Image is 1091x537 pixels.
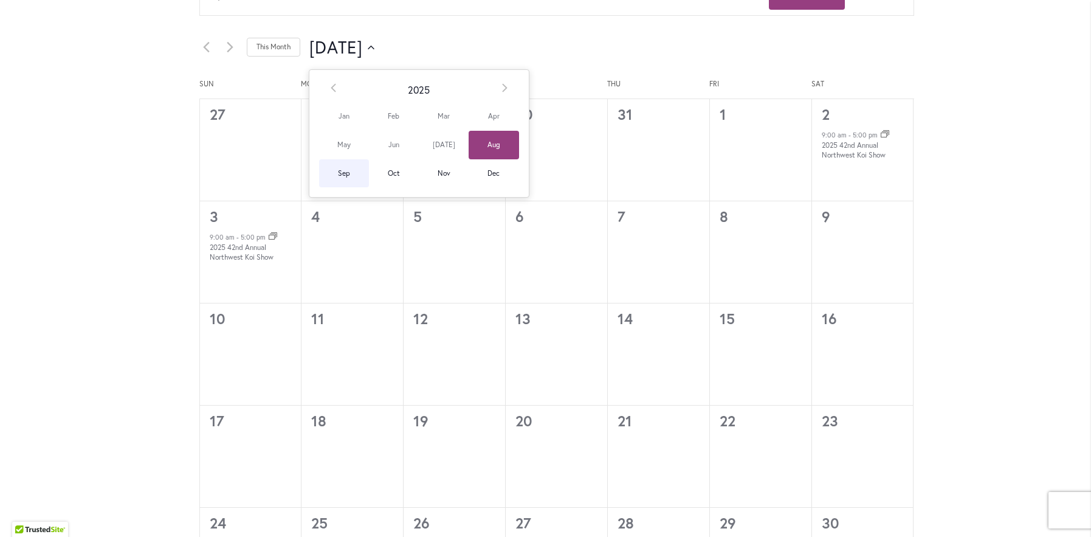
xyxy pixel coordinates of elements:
[413,309,428,328] time: 12
[311,309,325,328] time: 11
[223,40,238,55] a: Next month
[505,79,607,99] div: Wednesday
[469,102,518,131] span: Apr
[199,79,301,99] div: Sunday
[413,411,428,431] time: 19
[822,131,847,139] time: 9:00 am
[811,79,914,89] span: Sat
[311,513,328,533] time: 25
[210,207,218,226] a: 3
[199,40,214,55] a: Previous month
[709,79,811,89] span: Fri
[319,159,369,188] span: Sep
[210,233,235,241] time: 9:00 am
[720,411,735,431] time: 22
[853,131,878,139] time: 5:00 pm
[241,233,266,241] time: 5:00 pm
[199,79,301,89] span: Sun
[309,35,363,60] span: [DATE]
[720,513,736,533] time: 29
[515,513,531,533] time: 27
[618,105,633,124] time: 31
[720,309,735,328] time: 15
[210,411,224,431] time: 17
[9,494,43,528] iframe: Launch Accessibility Center
[720,207,728,226] time: 8
[822,207,830,226] time: 9
[413,513,430,533] time: 26
[311,207,320,226] time: 4
[515,411,532,431] time: 20
[210,309,225,328] time: 10
[618,513,634,533] time: 28
[210,513,226,533] time: 24
[515,309,531,328] time: 13
[210,243,274,263] a: 2025 42nd Annual Northwest Koi Show
[309,35,375,60] button: Click to toggle datepicker
[369,131,419,159] span: Jun
[822,513,839,533] time: 30
[236,233,239,241] span: -
[419,102,469,131] span: Mar
[607,79,709,89] span: Thu
[247,38,300,57] a: Click to select the current month
[848,131,851,139] span: -
[709,79,811,99] div: Friday
[369,102,419,131] span: Feb
[618,207,625,226] time: 7
[319,131,369,159] span: May
[618,411,632,431] time: 21
[720,105,726,124] time: 1
[515,207,524,226] time: 6
[822,309,837,328] time: 16
[469,131,518,159] span: Aug
[419,159,469,188] span: Nov
[505,79,607,89] span: Wed
[319,102,369,131] span: Jan
[413,207,422,226] time: 5
[348,70,490,103] th: 2025
[311,411,326,431] time: 18
[369,159,419,188] span: Oct
[301,79,403,89] span: Mon
[822,140,886,161] a: 2025 42nd Annual Northwest Koi Show
[419,131,469,159] span: [DATE]
[469,159,518,188] span: Dec
[607,79,709,99] div: Thursday
[210,105,225,124] time: 27
[301,79,403,99] div: Monday
[618,309,633,328] time: 14
[811,79,914,99] div: Saturday
[822,105,830,124] a: 2
[822,411,838,431] time: 23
